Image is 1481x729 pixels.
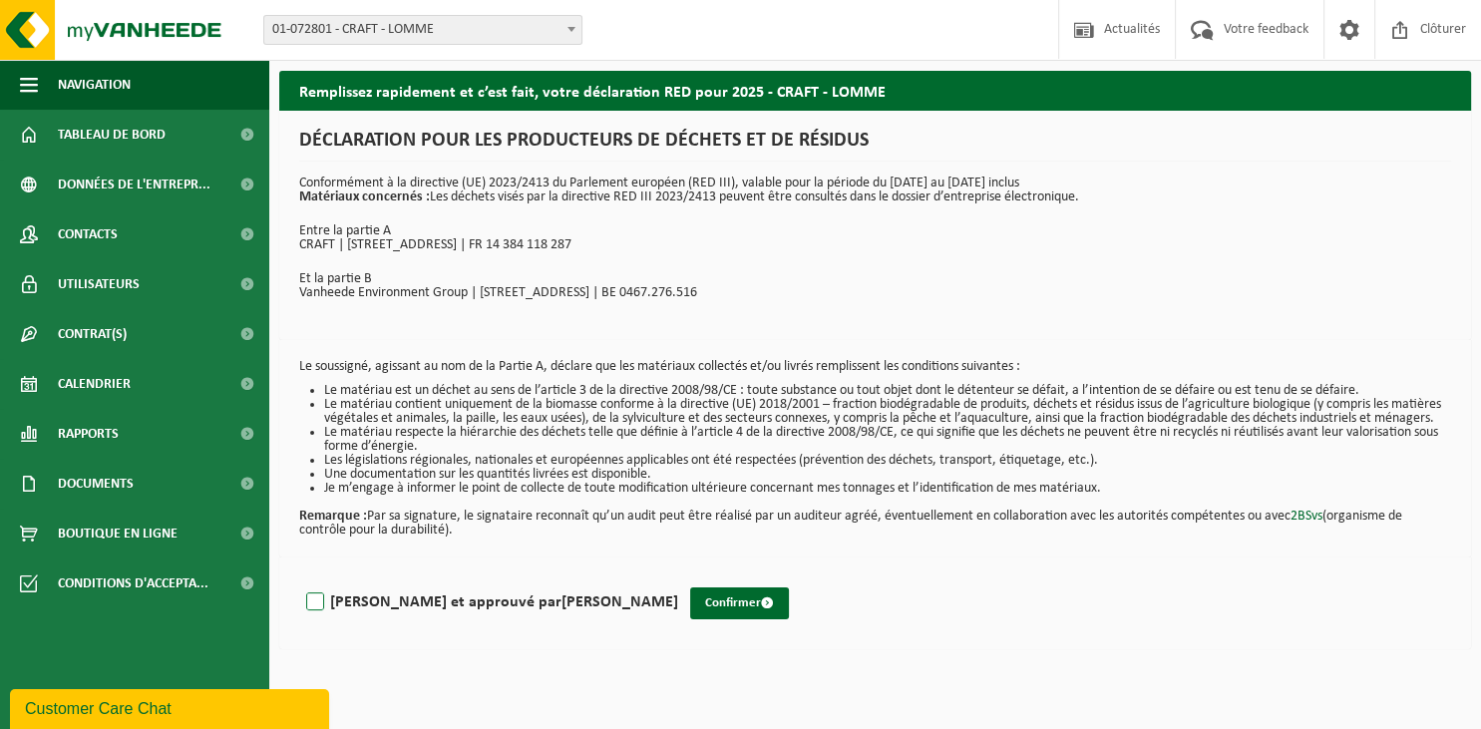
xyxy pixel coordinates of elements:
span: Données de l'entrepr... [58,160,210,209]
strong: Remarque : [299,509,367,524]
strong: Matériaux concernés : [299,189,430,204]
li: Une documentation sur les quantités livrées est disponible. [324,468,1451,482]
span: Conditions d'accepta... [58,558,208,608]
span: Navigation [58,60,131,110]
a: 2BSvs [1291,509,1322,524]
p: CRAFT | [STREET_ADDRESS] | FR 14 384 118 287 [299,238,1451,252]
p: Entre la partie A [299,224,1451,238]
span: Contrat(s) [58,309,127,359]
li: Le matériau contient uniquement de la biomasse conforme à la directive (UE) 2018/2001 – fraction ... [324,398,1451,426]
p: Vanheede Environment Group | [STREET_ADDRESS] | BE 0467.276.516 [299,286,1451,300]
span: Rapports [58,409,119,459]
span: Documents [58,459,134,509]
span: Calendrier [58,359,131,409]
li: Je m’engage à informer le point de collecte de toute modification ultérieure concernant mes tonna... [324,482,1451,496]
p: Par sa signature, le signataire reconnaît qu’un audit peut être réalisé par un auditeur agréé, év... [299,496,1451,538]
span: Contacts [58,209,118,259]
h1: DÉCLARATION POUR LES PRODUCTEURS DE DÉCHETS ET DE RÉSIDUS [299,131,1451,162]
li: Les législations régionales, nationales et européennes applicables ont été respectées (prévention... [324,454,1451,468]
p: Conformément à la directive (UE) 2023/2413 du Parlement européen (RED III), valable pour la pério... [299,177,1451,204]
p: Le soussigné, agissant au nom de la Partie A, déclare que les matériaux collectés et/ou livrés re... [299,360,1451,374]
strong: [PERSON_NAME] [561,594,678,610]
span: Utilisateurs [58,259,140,309]
span: Boutique en ligne [58,509,178,558]
span: 01-072801 - CRAFT - LOMME [263,15,582,45]
label: [PERSON_NAME] et approuvé par [302,587,678,617]
span: Tableau de bord [58,110,166,160]
p: Et la partie B [299,272,1451,286]
h2: Remplissez rapidement et c’est fait, votre déclaration RED pour 2025 - CRAFT - LOMME [279,71,1471,110]
iframe: chat widget [10,685,333,729]
li: Le matériau est un déchet au sens de l’article 3 de la directive 2008/98/CE : toute substance ou ... [324,384,1451,398]
span: 01-072801 - CRAFT - LOMME [264,16,581,44]
li: Le matériau respecte la hiérarchie des déchets telle que définie à l’article 4 de la directive 20... [324,426,1451,454]
button: Confirmer [690,587,789,619]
